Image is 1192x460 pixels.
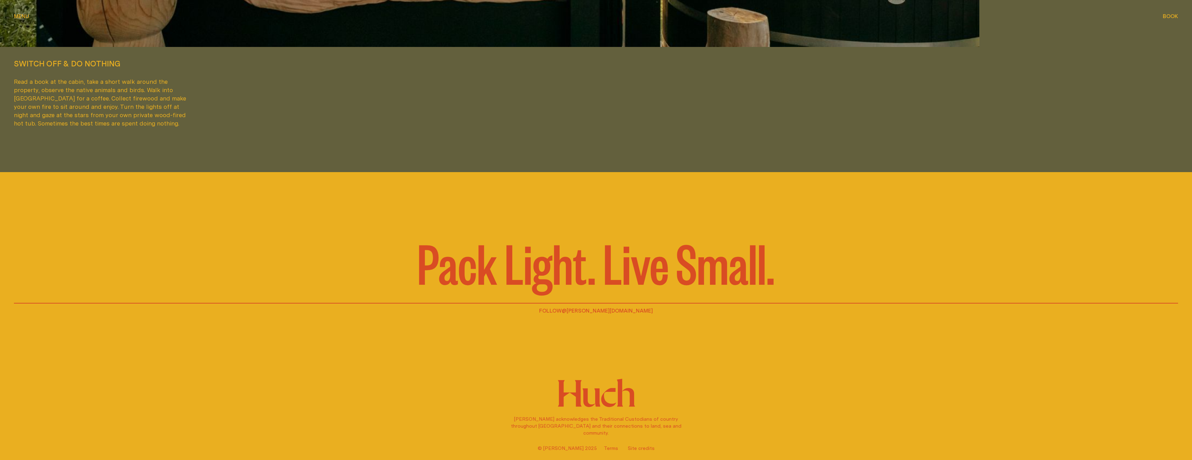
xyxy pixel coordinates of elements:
[1163,13,1178,21] button: show booking tray
[538,445,597,452] span: © [PERSON_NAME] 2025
[14,13,29,21] button: show menu
[14,14,29,19] span: Menu
[562,307,653,314] a: @[PERSON_NAME][DOMAIN_NAME]
[507,415,685,436] p: [PERSON_NAME] acknowledges the Traditional Custodians of country throughout [GEOGRAPHIC_DATA] and...
[604,445,618,452] a: Terms
[1163,14,1178,19] span: Book
[14,58,192,69] h2: Switch off & do nothing
[417,234,775,290] p: Pack Light. Live Small.
[14,306,1178,315] p: Follow
[628,445,655,452] a: Site credits
[14,78,192,128] p: Read a book at the cabin, take a short walk around the property, observe the native animals and b...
